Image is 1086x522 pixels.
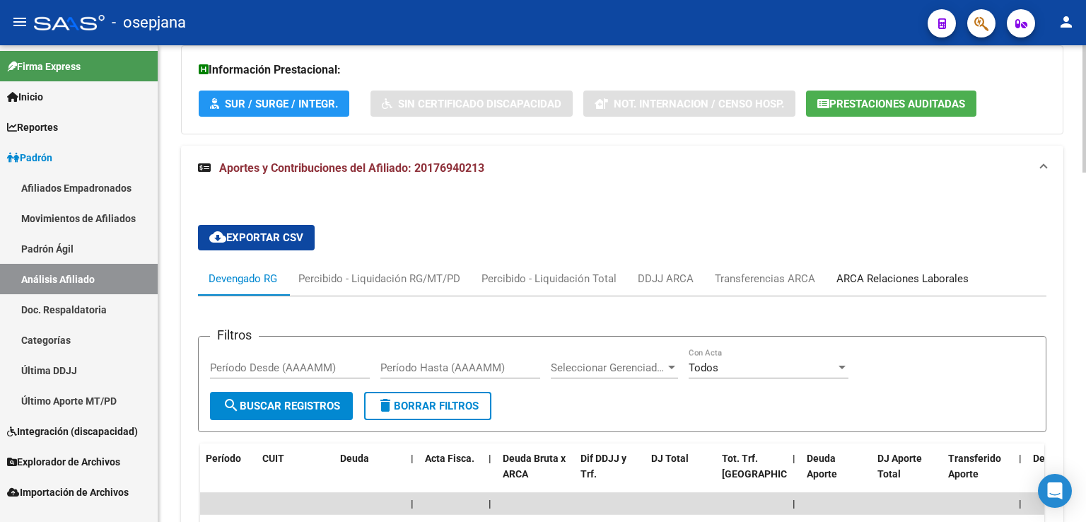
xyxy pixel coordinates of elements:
[580,453,626,480] span: Dif DDJJ y Trf.
[209,271,277,286] div: Devengado RG
[206,453,241,464] span: Período
[716,443,787,506] datatable-header-cell: Tot. Trf. Bruto
[210,392,353,420] button: Buscar Registros
[722,453,818,480] span: Tot. Trf. [GEOGRAPHIC_DATA]
[198,225,315,250] button: Exportar CSV
[489,453,491,464] span: |
[7,59,81,74] span: Firma Express
[801,443,872,506] datatable-header-cell: Deuda Aporte
[210,325,259,345] h3: Filtros
[225,98,338,110] span: SUR / SURGE / INTEGR.
[489,498,491,509] span: |
[405,443,419,506] datatable-header-cell: |
[419,443,483,506] datatable-header-cell: Acta Fisca.
[829,98,965,110] span: Prestaciones Auditadas
[1038,474,1072,508] div: Open Intercom Messenger
[398,98,561,110] span: Sin Certificado Discapacidad
[942,443,1013,506] datatable-header-cell: Transferido Aporte
[223,400,340,412] span: Buscar Registros
[370,91,573,117] button: Sin Certificado Discapacidad
[497,443,575,506] datatable-header-cell: Deuda Bruta x ARCA
[787,443,801,506] datatable-header-cell: |
[223,397,240,414] mat-icon: search
[793,498,795,509] span: |
[7,89,43,105] span: Inicio
[411,453,414,464] span: |
[364,392,491,420] button: Borrar Filtros
[377,397,394,414] mat-icon: delete
[689,361,718,374] span: Todos
[411,498,414,509] span: |
[340,453,369,464] span: Deuda
[7,485,129,500] span: Importación de Archivos
[481,271,617,286] div: Percibido - Liquidación Total
[209,228,226,245] mat-icon: cloud_download
[806,91,976,117] button: Prestaciones Auditadas
[209,231,303,244] span: Exportar CSV
[1013,443,1027,506] datatable-header-cell: |
[807,453,837,480] span: Deuda Aporte
[638,271,694,286] div: DDJJ ARCA
[551,361,665,374] span: Seleccionar Gerenciador
[583,91,795,117] button: Not. Internacion / Censo Hosp.
[7,424,138,439] span: Integración (discapacidad)
[793,453,795,464] span: |
[836,271,969,286] div: ARCA Relaciones Laborales
[483,443,497,506] datatable-header-cell: |
[199,60,1046,80] h3: Información Prestacional:
[181,146,1063,191] mat-expansion-panel-header: Aportes y Contribuciones del Afiliado: 20176940213
[199,91,349,117] button: SUR / SURGE / INTEGR.
[1019,498,1022,509] span: |
[715,271,815,286] div: Transferencias ARCA
[1058,13,1075,30] mat-icon: person
[377,400,479,412] span: Borrar Filtros
[877,453,922,480] span: DJ Aporte Total
[112,7,186,38] span: - osepjana
[1019,453,1022,464] span: |
[425,453,474,464] span: Acta Fisca.
[11,13,28,30] mat-icon: menu
[7,120,58,135] span: Reportes
[646,443,716,506] datatable-header-cell: DJ Total
[334,443,405,506] datatable-header-cell: Deuda
[614,98,784,110] span: Not. Internacion / Censo Hosp.
[872,443,942,506] datatable-header-cell: DJ Aporte Total
[219,161,484,175] span: Aportes y Contribuciones del Afiliado: 20176940213
[7,454,120,470] span: Explorador de Archivos
[948,453,1001,480] span: Transferido Aporte
[262,453,284,464] span: CUIT
[257,443,334,506] datatable-header-cell: CUIT
[651,453,689,464] span: DJ Total
[200,443,257,506] datatable-header-cell: Período
[575,443,646,506] datatable-header-cell: Dif DDJJ y Trf.
[7,150,52,166] span: Padrón
[503,453,566,480] span: Deuda Bruta x ARCA
[298,271,460,286] div: Percibido - Liquidación RG/MT/PD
